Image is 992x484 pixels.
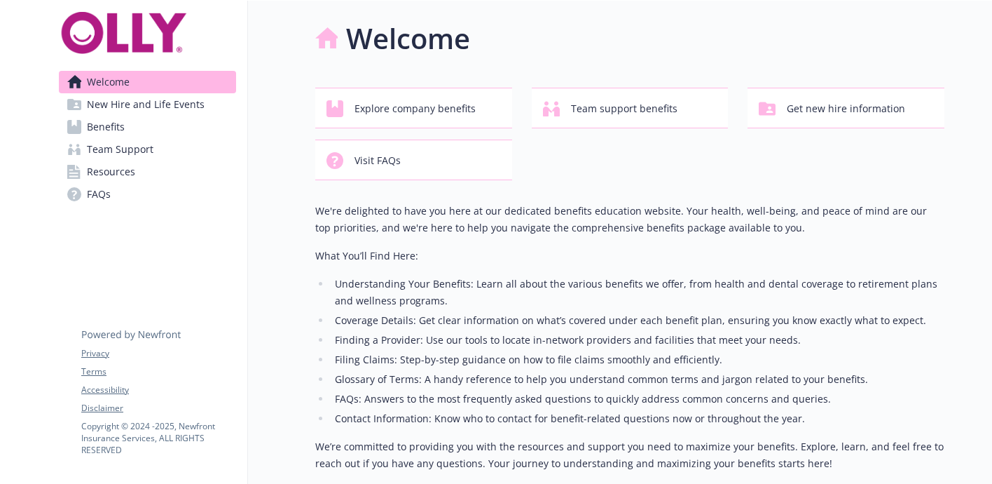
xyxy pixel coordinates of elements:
[354,147,401,174] span: Visit FAQs
[571,95,677,122] span: Team support benefits
[354,95,476,122] span: Explore company benefits
[346,18,470,60] h1: Welcome
[59,183,236,206] a: FAQs
[315,203,944,236] p: We're delighted to have you here at our dedicated benefits education website. Your health, well-b...
[315,88,512,128] button: Explore company benefits
[331,332,944,349] li: Finding a Provider: Use our tools to locate in-network providers and facilities that meet your ne...
[748,88,944,128] button: Get new hire information
[81,420,235,456] p: Copyright © 2024 - 2025 , Newfront Insurance Services, ALL RIGHTS RESERVED
[59,71,236,93] a: Welcome
[331,351,944,368] li: Filing Claims: Step-by-step guidance on how to file claims smoothly and efficiently.
[331,391,944,408] li: FAQs: Answers to the most frequently asked questions to quickly address common concerns and queries.
[59,93,236,116] a: New Hire and Life Events
[81,347,235,360] a: Privacy
[87,183,111,206] span: FAQs
[315,248,944,264] p: What You’ll Find Here:
[315,438,944,472] p: We’re committed to providing you with the resources and support you need to maximize your benefit...
[59,138,236,161] a: Team Support
[787,95,905,122] span: Get new hire information
[59,116,236,138] a: Benefits
[59,161,236,183] a: Resources
[87,138,153,161] span: Team Support
[331,410,944,427] li: Contact Information: Know who to contact for benefit-related questions now or throughout the year.
[87,93,205,116] span: New Hire and Life Events
[81,384,235,396] a: Accessibility
[87,71,130,93] span: Welcome
[315,140,512,180] button: Visit FAQs
[532,88,729,128] button: Team support benefits
[87,161,135,183] span: Resources
[331,312,944,329] li: Coverage Details: Get clear information on what’s covered under each benefit plan, ensuring you k...
[87,116,125,138] span: Benefits
[331,276,944,309] li: Understanding Your Benefits: Learn all about the various benefits we offer, from health and denta...
[331,371,944,388] li: Glossary of Terms: A handy reference to help you understand common terms and jargon related to yo...
[81,365,235,378] a: Terms
[81,402,235,415] a: Disclaimer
